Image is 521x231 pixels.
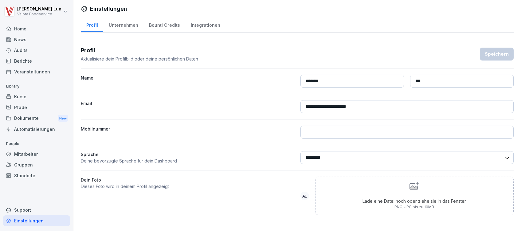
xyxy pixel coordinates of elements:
[480,48,514,61] button: Speichern
[485,51,509,57] div: Speichern
[3,215,70,226] a: Einstellungen
[81,158,294,164] p: Deine bevorzugte Sprache für dein Dashboard
[3,45,70,56] a: Audits
[81,183,294,190] p: Dieses Foto wird in deinem Profil angezeigt
[3,66,70,77] a: Veranstaltungen
[81,46,198,54] h3: Profil
[81,75,294,88] label: Name
[143,17,185,32] a: Bounti Credits
[90,5,127,13] h1: Einstellungen
[3,34,70,45] a: News
[58,115,68,122] div: New
[3,205,70,215] div: Support
[362,204,466,210] p: PNG, JPG bis zu 10MB
[17,12,61,16] p: Valora Foodservice
[81,177,294,183] label: Dein Foto
[103,17,143,32] a: Unternehmen
[300,192,309,200] div: AL
[3,113,70,124] a: DokumenteNew
[3,124,70,135] a: Automatisierungen
[185,17,225,32] a: Integrationen
[3,102,70,113] a: Pfade
[17,6,61,12] p: [PERSON_NAME] Lua
[3,170,70,181] a: Standorte
[81,17,103,32] a: Profil
[3,23,70,34] a: Home
[81,100,294,113] label: Email
[3,113,70,124] div: Dokumente
[81,56,198,62] p: Aktualisiere dein Profilbild oder deine persönlichen Daten
[3,149,70,159] a: Mitarbeiter
[81,126,294,139] label: Mobilnummer
[3,81,70,91] p: Library
[3,139,70,149] p: People
[3,159,70,170] a: Gruppen
[362,198,466,204] p: Lade eine Datei hoch oder ziehe sie in das Fenster
[81,151,294,158] p: Sprache
[3,91,70,102] a: Kurse
[3,56,70,66] a: Berichte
